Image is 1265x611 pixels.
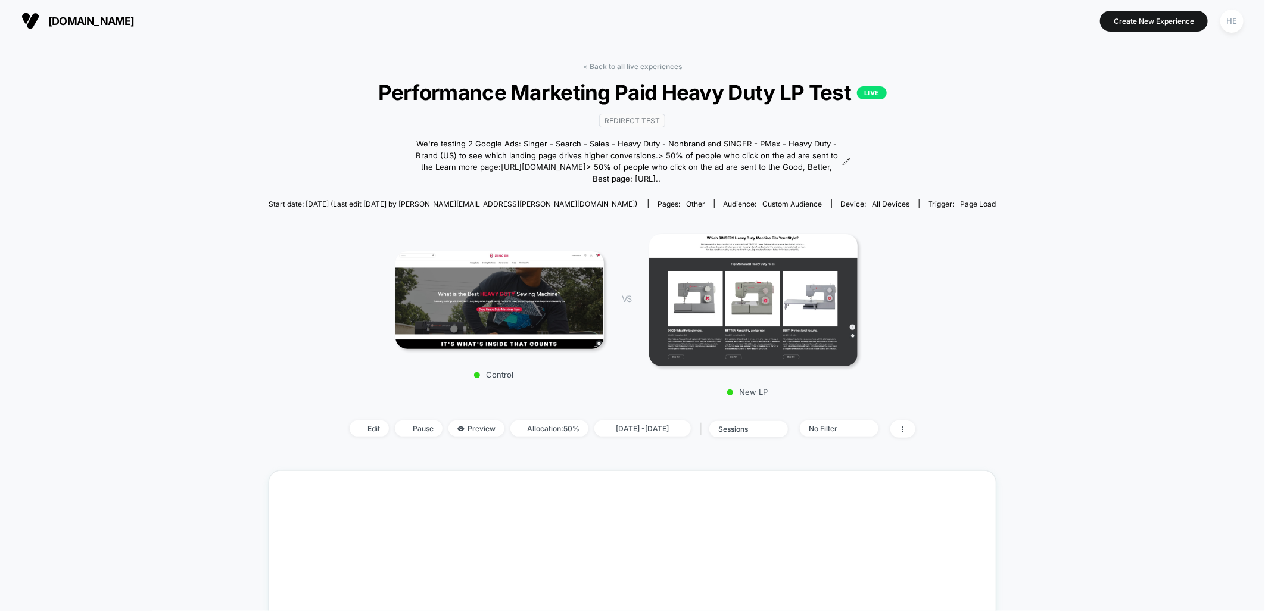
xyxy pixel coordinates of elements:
[1217,9,1247,33] button: HE
[21,12,39,30] img: Visually logo
[697,420,709,438] span: |
[594,420,691,437] span: [DATE] - [DATE]
[510,420,588,437] span: Allocation: 50%
[857,86,887,99] p: LIVE
[395,251,604,350] img: Control main
[873,199,910,208] span: all devices
[809,424,856,433] div: No Filter
[390,370,598,379] p: Control
[1100,11,1208,32] button: Create New Experience
[658,199,705,208] div: Pages:
[1220,10,1244,33] div: HE
[395,420,443,437] span: Pause
[305,80,959,105] span: Performance Marketing Paid Heavy Duty LP Test
[448,420,504,437] span: Preview
[686,199,705,208] span: other
[724,199,822,208] div: Audience:
[350,420,389,437] span: Edit
[649,234,858,366] img: New LP main
[718,425,766,434] div: sessions
[269,199,637,208] span: Start date: [DATE] (Last edit [DATE] by [PERSON_NAME][EMAIL_ADDRESS][PERSON_NAME][DOMAIN_NAME])
[18,11,138,30] button: [DOMAIN_NAME]
[961,199,996,208] span: Page Load
[831,199,919,208] span: Device:
[643,387,852,397] p: New LP
[599,114,665,127] span: Redirect Test
[622,294,631,304] span: VS
[763,199,822,208] span: Custom Audience
[929,199,996,208] div: Trigger:
[415,138,840,185] span: We're testing 2 Google Ads: Singer - Search - Sales - Heavy Duty - Nonbrand and SINGER - PMax - H...
[583,62,682,71] a: < Back to all live experiences
[48,15,135,27] span: [DOMAIN_NAME]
